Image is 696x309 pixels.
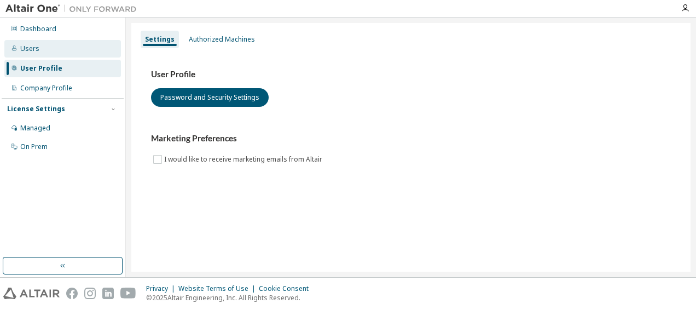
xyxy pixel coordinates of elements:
[102,288,114,299] img: linkedin.svg
[189,35,255,44] div: Authorized Machines
[20,142,48,151] div: On Prem
[146,293,315,302] p: © 2025 Altair Engineering, Inc. All Rights Reserved.
[145,35,175,44] div: Settings
[178,284,259,293] div: Website Terms of Use
[259,284,315,293] div: Cookie Consent
[7,105,65,113] div: License Settings
[66,288,78,299] img: facebook.svg
[146,284,178,293] div: Privacy
[120,288,136,299] img: youtube.svg
[20,44,39,53] div: Users
[20,64,62,73] div: User Profile
[20,124,50,133] div: Managed
[84,288,96,299] img: instagram.svg
[5,3,142,14] img: Altair One
[3,288,60,299] img: altair_logo.svg
[151,88,269,107] button: Password and Security Settings
[151,69,671,80] h3: User Profile
[20,84,72,93] div: Company Profile
[164,153,324,166] label: I would like to receive marketing emails from Altair
[20,25,56,33] div: Dashboard
[151,133,671,144] h3: Marketing Preferences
